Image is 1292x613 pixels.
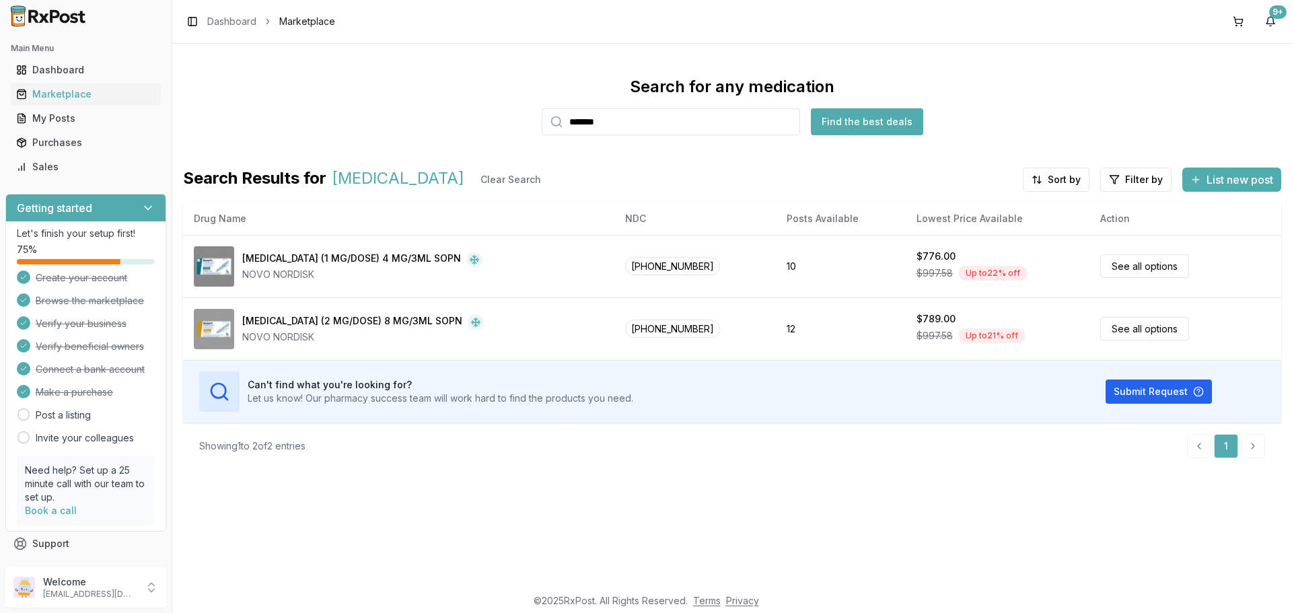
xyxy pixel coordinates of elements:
[776,203,906,235] th: Posts Available
[776,235,906,297] td: 10
[242,252,461,268] div: [MEDICAL_DATA] (1 MG/DOSE) 4 MG/3ML SOPN
[958,328,1026,343] div: Up to 21 % off
[1100,168,1172,192] button: Filter by
[917,266,953,280] span: $997.58
[1214,434,1238,458] a: 1
[332,168,464,192] span: [MEDICAL_DATA]
[248,378,633,392] h3: Can't find what you're looking for?
[1260,11,1281,32] button: 9+
[242,330,484,344] div: NOVO NORDISK
[958,266,1028,281] div: Up to 22 % off
[36,363,145,376] span: Connect a bank account
[11,106,161,131] a: My Posts
[17,200,92,216] h3: Getting started
[5,532,166,556] button: Support
[1187,434,1265,458] nav: pagination
[43,589,137,600] p: [EMAIL_ADDRESS][DOMAIN_NAME]
[693,595,721,606] a: Terms
[36,271,127,285] span: Create your account
[5,556,166,580] button: Feedback
[1100,317,1189,340] a: See all options
[1207,172,1273,188] span: List new post
[17,227,155,240] p: Let's finish your setup first!
[16,160,155,174] div: Sales
[16,136,155,149] div: Purchases
[1089,203,1281,235] th: Action
[32,561,78,575] span: Feedback
[199,439,306,453] div: Showing 1 to 2 of 2 entries
[906,203,1089,235] th: Lowest Price Available
[43,575,137,589] p: Welcome
[183,168,326,192] span: Search Results for
[811,108,923,135] button: Find the best deals
[1246,567,1279,600] iframe: Intercom live chat
[614,203,776,235] th: NDC
[25,464,147,504] p: Need help? Set up a 25 minute call with our team to set up.
[16,63,155,77] div: Dashboard
[1182,174,1281,188] a: List new post
[625,257,720,275] span: [PHONE_NUMBER]
[5,156,166,178] button: Sales
[36,431,134,445] a: Invite your colleagues
[11,155,161,179] a: Sales
[5,132,166,153] button: Purchases
[207,15,335,28] nav: breadcrumb
[726,595,759,606] a: Privacy
[917,312,956,326] div: $789.00
[11,43,161,54] h2: Main Menu
[36,317,127,330] span: Verify your business
[11,58,161,82] a: Dashboard
[279,15,335,28] span: Marketplace
[36,386,113,399] span: Make a purchase
[630,76,834,98] div: Search for any medication
[5,59,166,81] button: Dashboard
[16,112,155,125] div: My Posts
[36,340,144,353] span: Verify beneficial owners
[1269,5,1287,19] div: 9+
[194,246,234,287] img: Ozempic (1 MG/DOSE) 4 MG/3ML SOPN
[5,83,166,105] button: Marketplace
[1100,254,1189,278] a: See all options
[1023,168,1089,192] button: Sort by
[776,297,906,360] td: 12
[17,243,37,256] span: 75 %
[36,294,144,308] span: Browse the marketplace
[1182,168,1281,192] button: List new post
[25,505,77,516] a: Book a call
[194,309,234,349] img: Ozempic (2 MG/DOSE) 8 MG/3ML SOPN
[16,87,155,101] div: Marketplace
[183,203,614,235] th: Drug Name
[242,314,462,330] div: [MEDICAL_DATA] (2 MG/DOSE) 8 MG/3ML SOPN
[470,168,552,192] button: Clear Search
[917,250,956,263] div: $776.00
[11,82,161,106] a: Marketplace
[36,408,91,422] a: Post a listing
[13,577,35,598] img: User avatar
[242,268,482,281] div: NOVO NORDISK
[207,15,256,28] a: Dashboard
[917,329,953,342] span: $997.58
[1048,173,1081,186] span: Sort by
[5,5,92,27] img: RxPost Logo
[625,320,720,338] span: [PHONE_NUMBER]
[11,131,161,155] a: Purchases
[5,108,166,129] button: My Posts
[248,392,633,405] p: Let us know! Our pharmacy success team will work hard to find the products you need.
[1106,380,1212,404] button: Submit Request
[1125,173,1163,186] span: Filter by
